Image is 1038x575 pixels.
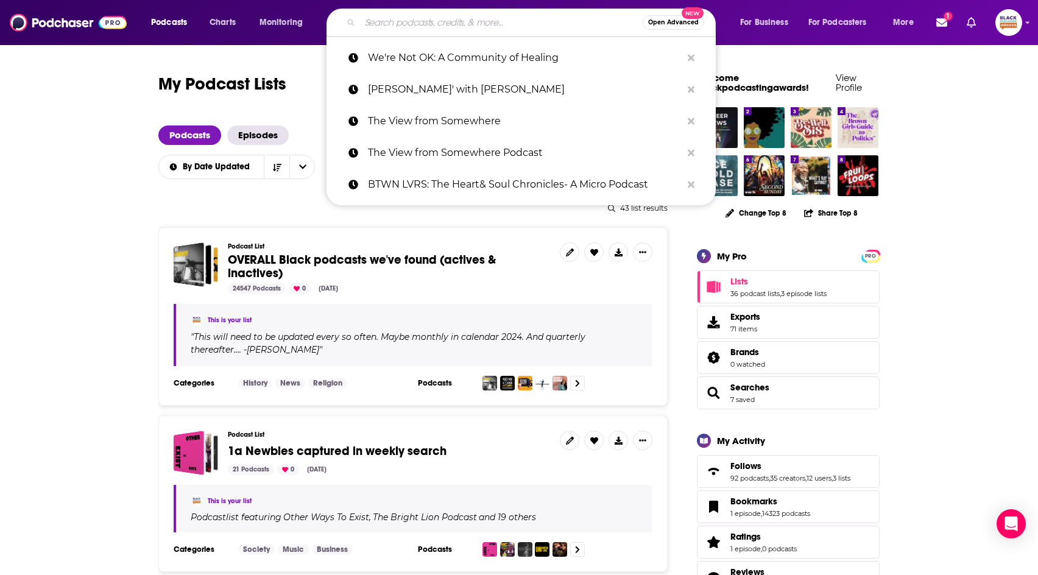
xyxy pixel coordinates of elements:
[158,125,221,145] a: Podcasts
[277,464,299,475] div: 0
[701,278,726,295] a: Lists
[762,545,797,553] a: 0 podcasts
[251,13,319,32] button: open menu
[553,376,567,390] img: Healing & Becoming
[730,496,777,507] span: Bookmarks
[717,250,747,262] div: My Pro
[730,395,755,404] a: 7 saved
[863,252,878,261] span: PRO
[697,490,880,523] span: Bookmarks
[191,495,203,507] img: blackpodcastingawards
[770,474,805,482] a: 35 creators
[730,276,827,287] a: Lists
[697,270,880,303] span: Lists
[730,531,761,542] span: Ratings
[208,497,252,505] a: This is your list
[732,13,803,32] button: open menu
[730,496,810,507] a: Bookmarks
[264,155,289,178] button: Sort Direction
[500,542,515,557] img: The Bright Lion Podcast
[482,376,497,390] img: The Humanity Archive
[730,360,765,369] a: 0 watched
[158,155,315,179] h2: Choose List sort
[418,378,473,388] h3: Podcasts
[228,252,496,281] span: OVERALL Black podcasts we've found (actives & inactives)
[744,155,785,196] img: Second Sunday
[228,242,550,250] h3: Podcast List
[791,155,831,196] img: What's Ray Saying?
[962,12,981,33] a: Show notifications dropdown
[158,73,286,96] h1: My Podcast Lists
[228,283,286,294] div: 24547 Podcasts
[327,169,716,200] a: BTWN LVRS: The Heart& Soul Chronicles- A Micro Podcast
[535,542,549,557] img: Unnamed and Unbound: Black Voters Matter Podcast
[278,545,309,554] a: Music
[327,137,716,169] a: The View from Somewhere Podcast
[643,15,704,30] button: Open AdvancedNew
[995,9,1022,36] span: Logged in as blackpodcastingawards
[884,13,929,32] button: open menu
[697,306,880,339] a: Exports
[368,169,682,200] p: BTWN LVRS: The Heart& Soul Chronicles- A Micro Podcast
[697,107,738,148] a: Queer News
[730,382,769,393] a: Searches
[368,105,682,137] p: The View from Somewhere
[227,125,289,145] a: Episodes
[158,203,668,213] div: 43 list results
[762,509,810,518] a: 14323 podcasts
[158,163,264,171] button: open menu
[327,105,716,137] a: The View from Somewhere
[730,460,761,471] span: Follows
[730,347,765,358] a: Brands
[761,509,762,518] span: ,
[238,545,275,554] a: Society
[730,460,850,471] a: Follows
[191,331,585,355] span: This will need to be updated every so often. Maybe monthly in calendar 2024. And quarterly therea...
[805,474,807,482] span: ,
[931,12,952,33] a: Show notifications dropdown
[308,378,347,388] a: Religion
[174,378,228,388] h3: Categories
[769,474,770,482] span: ,
[995,9,1022,36] img: User Profile
[191,314,203,326] a: blackpodcastingawards
[275,378,305,388] a: News
[730,289,780,298] a: 36 podcast lists
[808,14,867,31] span: For Podcasters
[368,137,682,169] p: The View from Somewhere Podcast
[997,509,1026,538] div: Open Intercom Messenger
[633,242,652,262] button: Show More Button
[174,242,218,287] a: OVERALL Black podcasts we've found (actives & inactives)
[701,384,726,401] a: Searches
[697,155,738,196] img: Ice Cold Case
[838,107,878,148] a: The Brown Girls Guide to Politics
[518,542,532,557] img: The Practice of a Hoodoo Baptist
[803,201,858,225] button: Share Top 8
[238,378,272,388] a: History
[210,14,236,31] span: Charts
[697,376,880,409] span: Searches
[289,283,311,294] div: 0
[553,542,567,557] img: Wrong Notes Podcast with KennyMack and Starr
[730,276,748,287] span: Lists
[701,314,726,331] span: Exports
[369,512,371,523] span: ,
[944,12,952,20] span: 1
[368,42,682,74] p: We're Not OK: A Community of Healing
[791,107,831,148] img: Be Well Sis: The Podcast
[831,474,833,482] span: ,
[302,464,331,475] div: [DATE]
[373,512,477,522] h4: The Bright Lion Podcast
[228,464,274,475] div: 21 Podcasts
[682,7,704,19] span: New
[314,283,343,294] div: [DATE]
[730,325,760,333] span: 71 items
[697,72,809,93] a: Welcome blackpodcastingawards!
[202,13,243,32] a: Charts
